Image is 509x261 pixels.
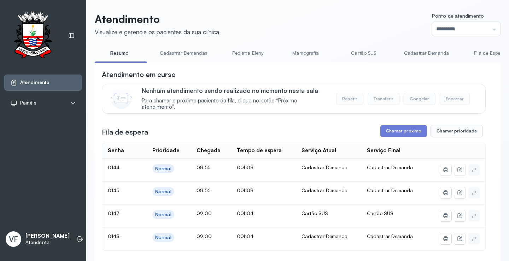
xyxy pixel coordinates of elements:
[367,164,413,170] span: Cadastrar Demanda
[431,125,483,137] button: Chamar prioridade
[302,147,336,154] div: Serviço Atual
[367,187,413,193] span: Cadastrar Demanda
[237,187,253,193] span: 00h08
[237,147,282,154] div: Tempo de espera
[302,233,356,239] div: Cadastrar Demanda
[197,187,211,193] span: 08:56
[10,79,76,86] a: Atendimento
[432,13,484,19] span: Ponto de atendimento
[7,11,58,60] img: Logotipo do estabelecimento
[155,189,171,195] div: Normal
[95,47,144,59] a: Resumo
[368,93,400,105] button: Transferir
[152,147,180,154] div: Prioridade
[20,100,36,106] span: Painéis
[155,212,171,218] div: Normal
[25,233,70,239] p: [PERSON_NAME]
[142,97,329,111] span: Para chamar o próximo paciente da fila, clique no botão “Próximo atendimento”.
[367,210,393,216] span: Cartão SUS
[95,13,219,25] p: Atendimento
[302,187,356,194] div: Cadastrar Demanda
[237,233,253,239] span: 00h04
[223,47,273,59] a: Pediatra Eleny
[102,127,148,137] h3: Fila de espera
[367,147,400,154] div: Serviço Final
[153,47,215,59] a: Cadastrar Demandas
[108,147,124,154] div: Senha
[111,88,132,109] img: Imagem de CalloutCard
[336,93,363,105] button: Repetir
[108,187,119,193] span: 0145
[281,47,330,59] a: Mamografia
[397,47,456,59] a: Cadastrar Demanda
[237,164,253,170] span: 00h08
[25,239,70,245] p: Atendente
[197,147,221,154] div: Chegada
[404,93,435,105] button: Congelar
[108,164,119,170] span: 0144
[237,210,253,216] span: 00h04
[108,233,119,239] span: 0148
[339,47,388,59] a: Cartão SUS
[380,125,427,137] button: Chamar próximo
[95,28,219,36] div: Visualize e gerencie os pacientes da sua clínica
[142,87,329,94] p: Nenhum atendimento sendo realizado no momento nesta sala
[155,235,171,241] div: Normal
[197,164,211,170] span: 08:56
[367,233,413,239] span: Cadastrar Demanda
[155,166,171,172] div: Normal
[197,233,212,239] span: 09:00
[197,210,212,216] span: 09:00
[108,210,119,216] span: 0147
[102,70,176,79] h3: Atendimento em curso
[440,93,470,105] button: Encerrar
[20,79,49,85] span: Atendimento
[302,164,356,171] div: Cadastrar Demanda
[302,210,356,216] div: Cartão SUS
